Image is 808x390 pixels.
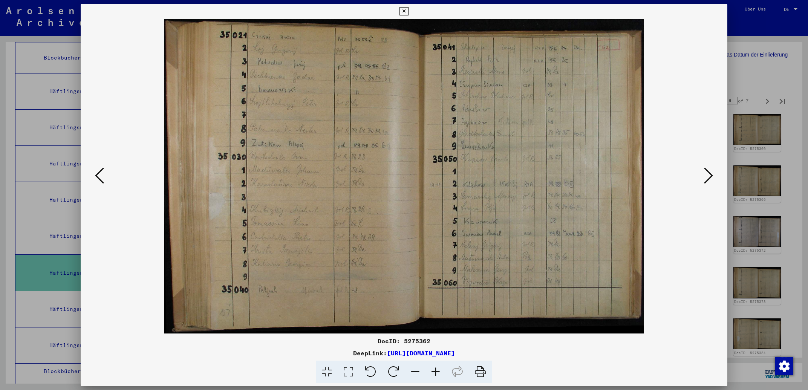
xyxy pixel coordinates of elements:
[775,357,793,375] img: Zustimmung ändern
[106,19,701,333] img: 001.jpg
[81,336,727,346] div: DocID: 5275362
[81,349,727,358] div: DeepLink:
[387,349,455,357] a: [URL][DOMAIN_NAME]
